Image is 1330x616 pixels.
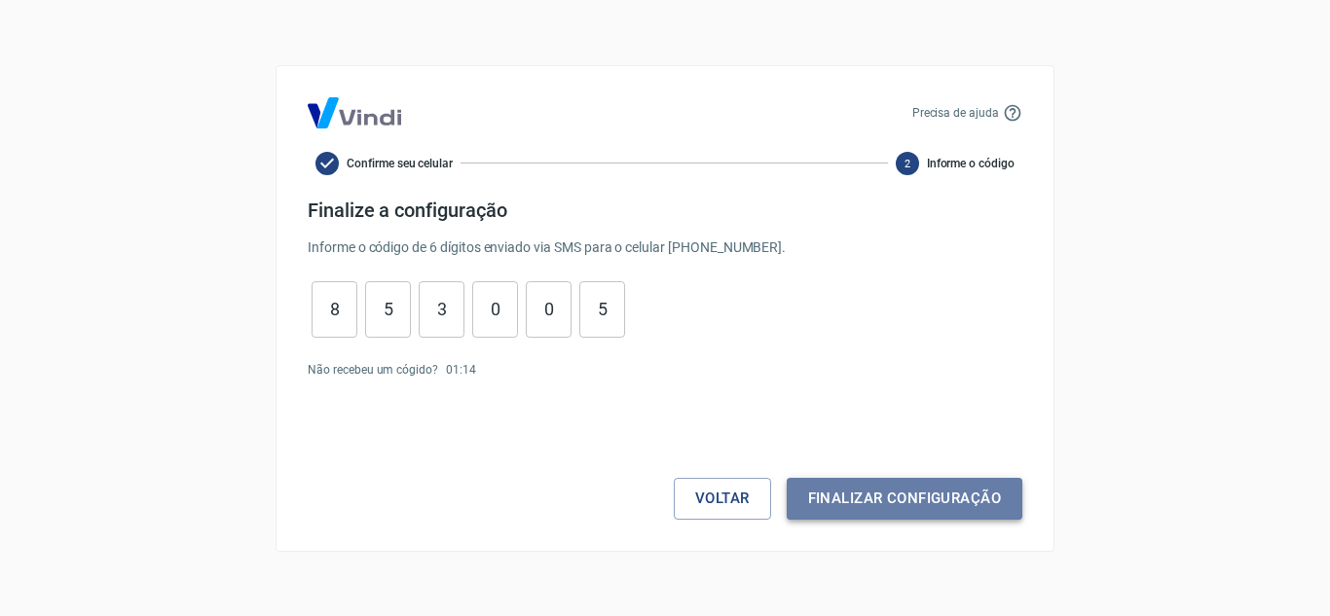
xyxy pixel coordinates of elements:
[912,104,999,122] p: Precisa de ajuda
[927,155,1015,172] span: Informe o código
[308,361,438,379] p: Não recebeu um cógido?
[446,361,476,379] p: 01 : 14
[308,97,401,128] img: Logo Vind
[347,155,453,172] span: Confirme seu celular
[674,478,771,519] button: Voltar
[308,237,1022,258] p: Informe o código de 6 dígitos enviado via SMS para o celular [PHONE_NUMBER] .
[787,478,1022,519] button: Finalizar configuração
[905,157,910,169] text: 2
[308,199,1022,222] h4: Finalize a configuração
